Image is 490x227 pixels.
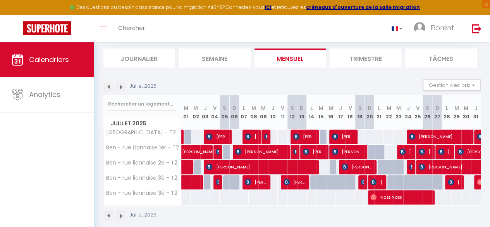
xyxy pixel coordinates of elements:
[130,83,156,90] p: Juillet 2025
[191,95,200,130] th: 02
[384,95,394,130] th: 22
[378,104,380,112] abbr: L
[413,95,423,130] th: 25
[475,104,478,112] abbr: J
[182,140,236,155] span: [PERSON_NAME]
[223,104,226,112] abbr: S
[355,95,364,130] th: 19
[278,95,287,130] th: 11
[374,95,384,130] th: 21
[345,95,355,130] th: 18
[306,4,420,10] a: créneaux d'ouverture de la salle migration
[287,95,297,130] th: 12
[105,160,177,166] span: Ben - rue lionnaise 2e - T2
[206,159,311,174] span: [PERSON_NAME]
[178,145,188,159] a: [PERSON_NAME]
[332,129,354,144] span: [PERSON_NAME]
[316,95,326,130] th: 15
[438,144,450,159] span: [PERSON_NAME]
[416,104,420,112] abbr: V
[471,95,481,130] th: 31
[426,104,429,112] abbr: S
[405,49,477,68] li: Tâches
[332,144,363,159] span: [PERSON_NAME]
[258,95,268,130] th: 09
[130,211,156,219] p: Juillet 2025
[423,79,481,91] button: Gestion des prix
[108,97,177,111] input: Rechercher un logement...
[105,175,177,181] span: Ben - rue lionnaise 3è - T2
[216,175,219,189] span: [PERSON_NAME]
[432,95,442,130] th: 27
[293,144,296,159] span: [PERSON_NAME]
[387,104,391,112] abbr: M
[229,95,239,130] th: 06
[261,104,265,112] abbr: M
[200,95,210,130] th: 03
[103,49,175,68] li: Journalier
[243,104,245,112] abbr: L
[307,95,316,130] th: 14
[430,23,454,33] span: Florent
[423,95,432,130] th: 26
[105,145,179,151] span: Ben - rue Lionnaise 1er - T2
[297,95,307,130] th: 13
[204,104,207,112] abbr: J
[235,144,285,159] span: [PERSON_NAME]
[181,95,191,130] th: 01
[394,95,403,130] th: 23
[104,118,181,129] span: Juillet 2025
[254,49,326,68] li: Mensuel
[326,95,336,130] th: 16
[370,190,429,204] span: Nass Nass
[251,104,256,112] abbr: M
[23,21,71,35] img: Super Booking
[293,129,315,144] span: [PERSON_NAME] [PERSON_NAME]
[368,104,371,112] abbr: D
[342,159,373,174] span: [PERSON_NAME]
[193,104,198,112] abbr: M
[206,129,228,144] span: [PERSON_NAME] dos [PERSON_NAME]
[112,15,151,42] a: Chercher
[6,3,29,26] button: Ouvrir le widget de chat LiveChat
[271,104,274,112] abbr: J
[29,90,60,99] span: Analytics
[245,129,257,144] span: [PERSON_NAME]
[291,104,294,112] abbr: S
[284,175,305,189] span: [PERSON_NAME]
[179,49,251,68] li: Semaine
[265,4,272,10] a: ICI
[442,95,452,130] th: 28
[29,55,69,64] span: Calendriers
[414,22,425,34] img: ...
[399,144,412,159] span: [PERSON_NAME]
[303,144,325,159] span: [PERSON_NAME]
[330,49,401,68] li: Trimestre
[184,104,188,112] abbr: M
[232,104,236,112] abbr: D
[370,175,383,189] span: [PERSON_NAME]
[407,104,410,112] abbr: J
[268,95,278,130] th: 10
[105,130,176,135] span: [GEOGRAPHIC_DATA] - T2
[210,95,220,130] th: 04
[216,144,219,159] span: Paloma [PERSON_NAME]
[408,15,464,42] a: ... Florent
[281,104,284,112] abbr: V
[445,104,448,112] abbr: L
[213,104,217,112] abbr: V
[464,104,468,112] abbr: M
[364,95,374,130] th: 20
[249,95,258,130] th: 08
[300,104,304,112] abbr: D
[435,104,439,112] abbr: D
[319,104,323,112] abbr: M
[336,95,346,130] th: 17
[461,95,471,130] th: 30
[403,95,413,130] th: 24
[396,104,401,112] abbr: M
[419,144,431,159] span: [PERSON_NAME]
[348,104,352,112] abbr: V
